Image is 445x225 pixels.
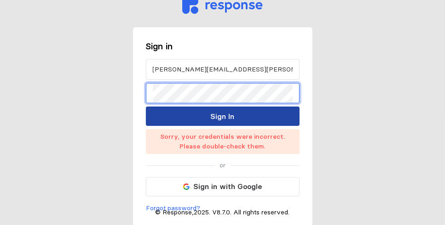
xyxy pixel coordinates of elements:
[146,107,300,126] button: Sign In
[146,203,201,214] button: Forgot password?
[156,207,290,218] p: © Response, 2025 . V 8.7.0 . All rights reserved.
[146,203,201,213] p: Forgot password?
[150,132,295,152] p: Sorry, your credentials were incorrect. Please double-check them.
[211,111,235,122] p: Sign In
[146,40,300,53] h3: Sign in
[193,181,262,192] p: Sign in with Google
[146,177,300,196] button: Sign in with Google
[183,184,190,190] img: svg%3e
[153,59,293,79] input: Email
[220,160,225,171] p: or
